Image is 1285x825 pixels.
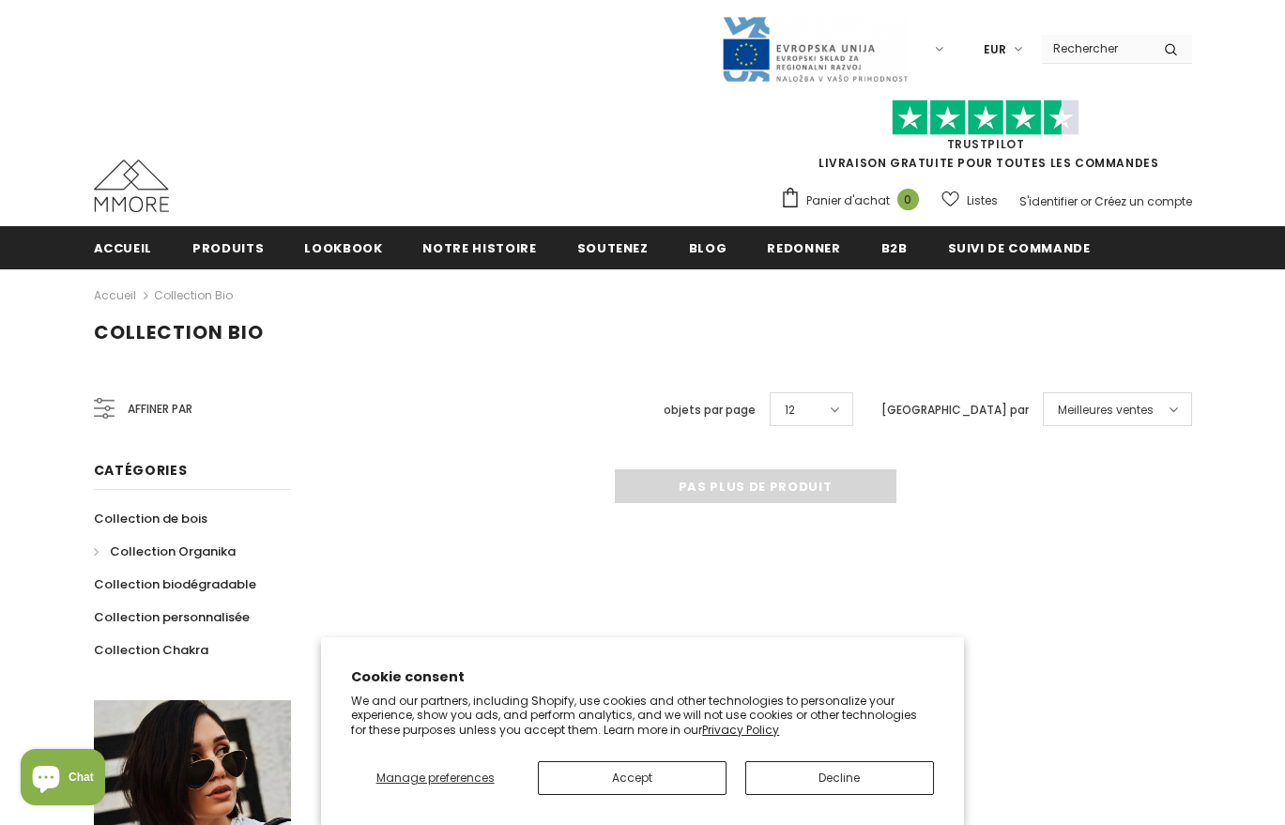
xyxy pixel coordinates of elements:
a: Collection de bois [94,502,207,535]
h2: Cookie consent [351,667,934,687]
span: LIVRAISON GRATUITE POUR TOUTES LES COMMANDES [780,108,1192,171]
span: Produits [192,239,264,257]
a: Suivi de commande [948,226,1091,268]
a: B2B [881,226,908,268]
span: Collection Bio [94,319,264,345]
span: soutenez [577,239,649,257]
span: Collection personnalisée [94,608,250,626]
span: 0 [897,189,919,210]
span: Accueil [94,239,153,257]
span: EUR [984,40,1006,59]
span: Catégories [94,461,188,480]
button: Manage preferences [351,761,519,795]
a: Listes [941,184,998,217]
span: Listes [967,191,998,210]
img: Faites confiance aux étoiles pilotes [892,99,1079,136]
a: Javni Razpis [721,40,909,56]
img: Javni Razpis [721,15,909,84]
span: Blog [689,239,727,257]
a: Collection personnalisée [94,601,250,634]
span: Notre histoire [422,239,536,257]
a: TrustPilot [947,136,1025,152]
span: B2B [881,239,908,257]
span: 12 [785,401,795,420]
button: Decline [745,761,934,795]
inbox-online-store-chat: Shopify online store chat [15,749,111,810]
p: We and our partners, including Shopify, use cookies and other technologies to personalize your ex... [351,694,934,738]
span: Lookbook [304,239,382,257]
img: Cas MMORE [94,160,169,212]
a: Accueil [94,226,153,268]
span: Collection Chakra [94,641,208,659]
label: [GEOGRAPHIC_DATA] par [881,401,1029,420]
a: Panier d'achat 0 [780,187,928,215]
button: Accept [538,761,727,795]
a: Notre histoire [422,226,536,268]
a: Lookbook [304,226,382,268]
a: Collection biodégradable [94,568,256,601]
span: Panier d'achat [806,191,890,210]
span: Collection de bois [94,510,207,527]
span: Meilleures ventes [1058,401,1154,420]
span: Redonner [767,239,840,257]
span: Collection biodégradable [94,575,256,593]
a: soutenez [577,226,649,268]
a: Accueil [94,284,136,307]
input: Search Site [1042,35,1150,62]
span: or [1080,193,1092,209]
span: Affiner par [128,399,192,420]
span: Manage preferences [376,770,495,786]
a: Blog [689,226,727,268]
span: Suivi de commande [948,239,1091,257]
a: Redonner [767,226,840,268]
a: S'identifier [1019,193,1078,209]
a: Collection Chakra [94,634,208,666]
span: Collection Organika [110,542,236,560]
a: Créez un compte [1094,193,1192,209]
a: Produits [192,226,264,268]
a: Collection Organika [94,535,236,568]
label: objets par page [664,401,756,420]
a: Collection Bio [154,287,233,303]
a: Privacy Policy [702,722,779,738]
